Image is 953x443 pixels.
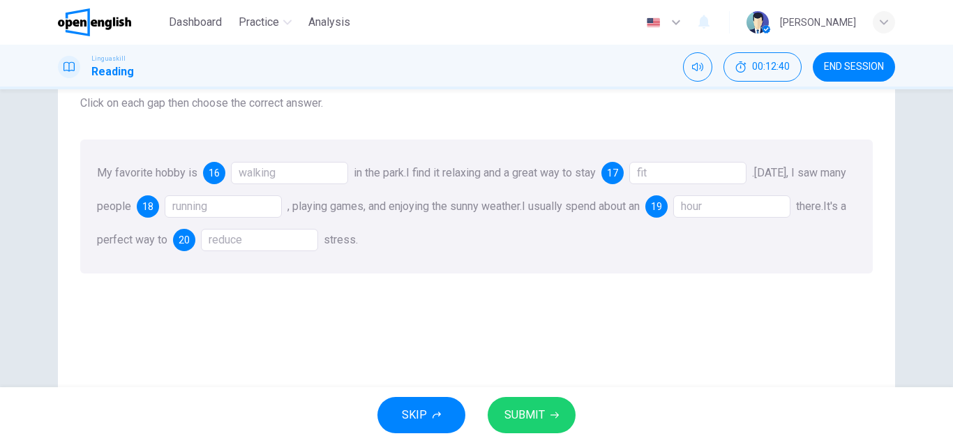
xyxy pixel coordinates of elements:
span: I find it relaxing and a great way to stay [406,166,596,179]
span: Click on each gap then choose the correct answer. [80,95,873,112]
div: running [165,195,282,218]
span: Linguaskill [91,54,126,63]
button: SUBMIT [488,397,576,433]
span: 19 [651,202,662,211]
span: SKIP [402,405,427,425]
button: END SESSION [813,52,895,82]
span: 17 [607,168,618,178]
span: Dashboard [169,14,222,31]
img: Profile picture [746,11,769,33]
span: SUBMIT [504,405,545,425]
button: 00:12:40 [723,52,802,82]
div: walking [231,162,348,184]
button: Dashboard [163,10,227,35]
div: reduce [201,229,318,251]
button: SKIP [377,397,465,433]
span: Analysis [308,14,350,31]
div: Hide [723,52,802,82]
div: [PERSON_NAME] [780,14,856,31]
div: fit [629,162,746,184]
div: Mute [683,52,712,82]
span: there. [796,200,823,213]
button: Practice [233,10,297,35]
span: stress. [324,233,358,246]
img: en [645,17,662,28]
span: END SESSION [824,61,884,73]
button: Analysis [303,10,356,35]
span: 00:12:40 [752,61,790,73]
a: OpenEnglish logo [58,8,163,36]
span: 18 [142,202,153,211]
span: . [752,166,754,179]
span: Practice [239,14,279,31]
span: 20 [179,235,190,245]
h1: Reading [91,63,134,80]
div: hour [673,195,790,218]
span: I usually spend about an [522,200,640,213]
span: in the park. [354,166,406,179]
img: OpenEnglish logo [58,8,131,36]
span: My favorite hobby is [97,166,197,179]
span: , playing games, and enjoying the sunny weather. [287,200,522,213]
span: 16 [209,168,220,178]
